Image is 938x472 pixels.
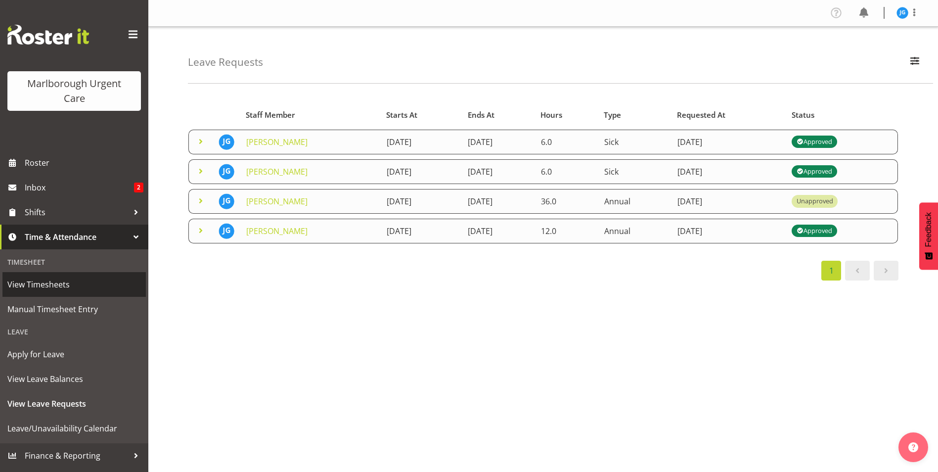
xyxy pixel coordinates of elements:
[381,189,462,214] td: [DATE]
[535,219,598,243] td: 12.0
[2,252,146,272] div: Timesheet
[924,212,933,247] span: Feedback
[219,134,234,150] img: josephine-godinez11850.jpg
[246,109,295,121] span: Staff Member
[462,130,535,154] td: [DATE]
[535,159,598,184] td: 6.0
[7,372,141,386] span: View Leave Balances
[598,219,671,243] td: Annual
[246,226,308,236] a: [PERSON_NAME]
[792,109,814,121] span: Status
[598,189,671,214] td: Annual
[535,189,598,214] td: 36.0
[25,155,143,170] span: Roster
[598,130,671,154] td: Sick
[2,322,146,342] div: Leave
[908,442,918,452] img: help-xxl-2.png
[604,109,621,121] span: Type
[25,180,134,195] span: Inbox
[797,166,832,178] div: Approved
[2,367,146,391] a: View Leave Balances
[246,166,308,177] a: [PERSON_NAME]
[381,159,462,184] td: [DATE]
[7,277,141,292] span: View Timesheets
[7,347,141,362] span: Apply for Leave
[671,189,786,214] td: [DATE]
[246,196,308,207] a: [PERSON_NAME]
[677,109,725,121] span: Requested At
[219,223,234,239] img: josephine-godinez11850.jpg
[462,159,535,184] td: [DATE]
[2,272,146,297] a: View Timesheets
[25,230,129,244] span: Time & Attendance
[25,205,129,220] span: Shifts
[7,302,141,317] span: Manual Timesheet Entry
[2,342,146,367] a: Apply for Leave
[671,130,786,154] td: [DATE]
[797,225,832,237] div: Approved
[386,109,417,121] span: Starts At
[188,56,263,68] h4: Leave Requests
[797,136,832,148] div: Approved
[919,202,938,270] button: Feedback - Show survey
[671,219,786,243] td: [DATE]
[598,159,671,184] td: Sick
[671,159,786,184] td: [DATE]
[904,51,925,73] button: Filter Employees
[246,137,308,147] a: [PERSON_NAME]
[797,196,833,206] div: Unapproved
[462,189,535,214] td: [DATE]
[25,448,129,463] span: Finance & Reporting
[381,219,462,243] td: [DATE]
[2,416,146,441] a: Leave/Unavailability Calendar
[540,109,562,121] span: Hours
[17,76,131,106] div: Marlborough Urgent Care
[381,130,462,154] td: [DATE]
[219,164,234,180] img: josephine-godinez11850.jpg
[2,391,146,416] a: View Leave Requests
[462,219,535,243] td: [DATE]
[7,421,141,436] span: Leave/Unavailability Calendar
[7,396,141,411] span: View Leave Requests
[2,297,146,322] a: Manual Timesheet Entry
[134,183,143,192] span: 2
[896,7,908,19] img: josephine-godinez11850.jpg
[219,193,234,209] img: josephine-godinez11850.jpg
[7,25,89,45] img: Rosterit website logo
[535,130,598,154] td: 6.0
[468,109,494,121] span: Ends At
